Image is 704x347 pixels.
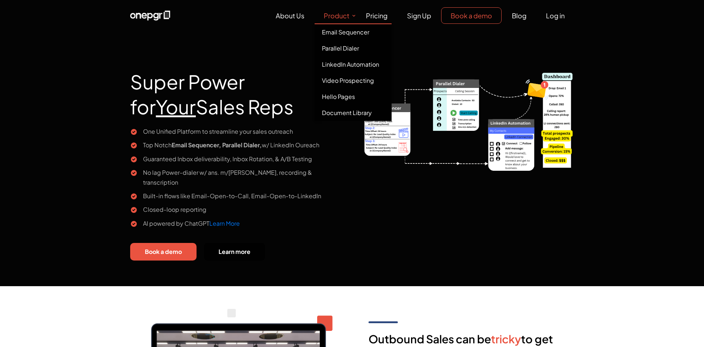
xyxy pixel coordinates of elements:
a: Pricing [357,8,397,23]
b: Email Sequencer, Parallel Dialer, [172,141,262,149]
a: Video Prospecting [315,73,392,89]
a: Book a demo [441,7,502,24]
a: Sign Up [398,8,440,23]
u: Your [156,95,196,119]
a: About Us [267,8,313,23]
li: One Unified Platform to streamline your sales outreach [130,126,346,136]
a: Book a demo [130,243,197,261]
li: Top Notch w/ LinkedIn Oureach [130,140,346,150]
h1: Super Power for Sales Reps [130,51,346,126]
a: Product [315,8,357,23]
a: Parallel Dialer [315,40,392,56]
a: Learn More [209,219,240,227]
a: Log in [537,8,574,23]
li: No lag Power-dialer w/ ans. m/[PERSON_NAME], recording & transcription [130,167,346,187]
a: Email Sequencer [315,24,392,40]
li: Closed-loop reporting [130,204,346,214]
span: tricky [491,332,521,346]
li: Built-in flows like Email-Open-to-Call, Email-Open-to-LinkedIn [130,191,346,201]
a: LinkedIn Automation [315,56,392,73]
a: Document Library [315,105,392,121]
a: Blog [503,8,536,23]
a: Hello Pages [315,89,392,105]
li: Guaranteed Inbox deliverability, Inbox Rotation, & A/B Testing [130,154,346,164]
a: Learn more [204,243,265,261]
img: multi-channel [357,51,574,173]
li: AI powered by ChatGPT [130,218,346,228]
